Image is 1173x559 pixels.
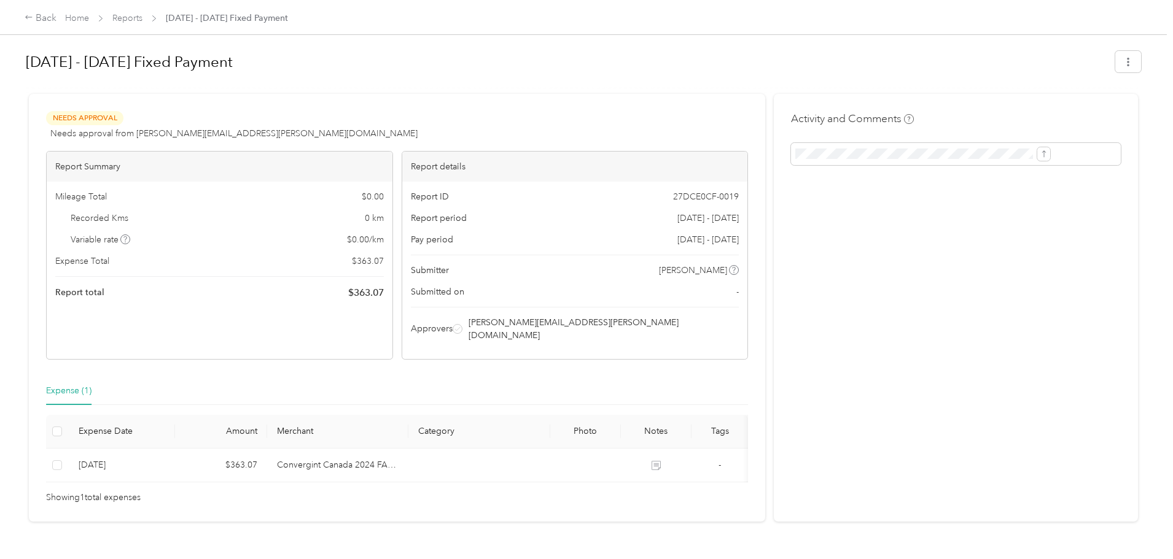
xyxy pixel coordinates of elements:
[46,111,123,125] span: Needs Approval
[411,285,464,298] span: Submitted on
[411,212,467,225] span: Report period
[719,460,721,470] span: -
[50,127,418,140] span: Needs approval from [PERSON_NAME][EMAIL_ADDRESS][PERSON_NAME][DOMAIN_NAME]
[673,190,739,203] span: 27DCE0CF-0019
[267,449,409,482] td: Convergint Canada 2024 FAVR program
[69,415,175,449] th: Expense Date
[677,212,739,225] span: [DATE] - [DATE]
[736,285,739,298] span: -
[411,190,449,203] span: Report ID
[26,47,1107,77] h1: Aug 1 - 31, 2025 Fixed Payment
[175,415,267,449] th: Amount
[47,152,392,182] div: Report Summary
[69,449,175,482] td: 9-3-2025
[621,415,692,449] th: Notes
[550,415,621,449] th: Photo
[352,255,384,268] span: $ 363.07
[25,11,57,26] div: Back
[411,264,449,277] span: Submitter
[411,233,453,246] span: Pay period
[65,13,89,23] a: Home
[411,322,453,335] span: Approvers
[55,286,104,299] span: Report total
[692,415,748,449] th: Tags
[166,12,288,25] span: [DATE] - [DATE] Fixed Payment
[659,264,727,277] span: [PERSON_NAME]
[348,285,384,300] span: $ 363.07
[71,212,128,225] span: Recorded Kms
[701,426,738,436] div: Tags
[55,255,109,268] span: Expense Total
[365,212,384,225] span: 0 km
[408,415,550,449] th: Category
[46,384,92,398] div: Expense (1)
[46,491,141,504] span: Showing 1 total expenses
[1104,490,1173,559] iframe: Everlance-gr Chat Button Frame
[175,449,267,482] td: $363.07
[469,316,737,342] span: [PERSON_NAME][EMAIL_ADDRESS][PERSON_NAME][DOMAIN_NAME]
[112,13,142,23] a: Reports
[692,449,748,482] td: -
[362,190,384,203] span: $ 0.00
[402,152,748,182] div: Report details
[791,111,914,126] h4: Activity and Comments
[267,415,409,449] th: Merchant
[71,233,131,246] span: Variable rate
[677,233,739,246] span: [DATE] - [DATE]
[55,190,107,203] span: Mileage Total
[347,233,384,246] span: $ 0.00 / km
